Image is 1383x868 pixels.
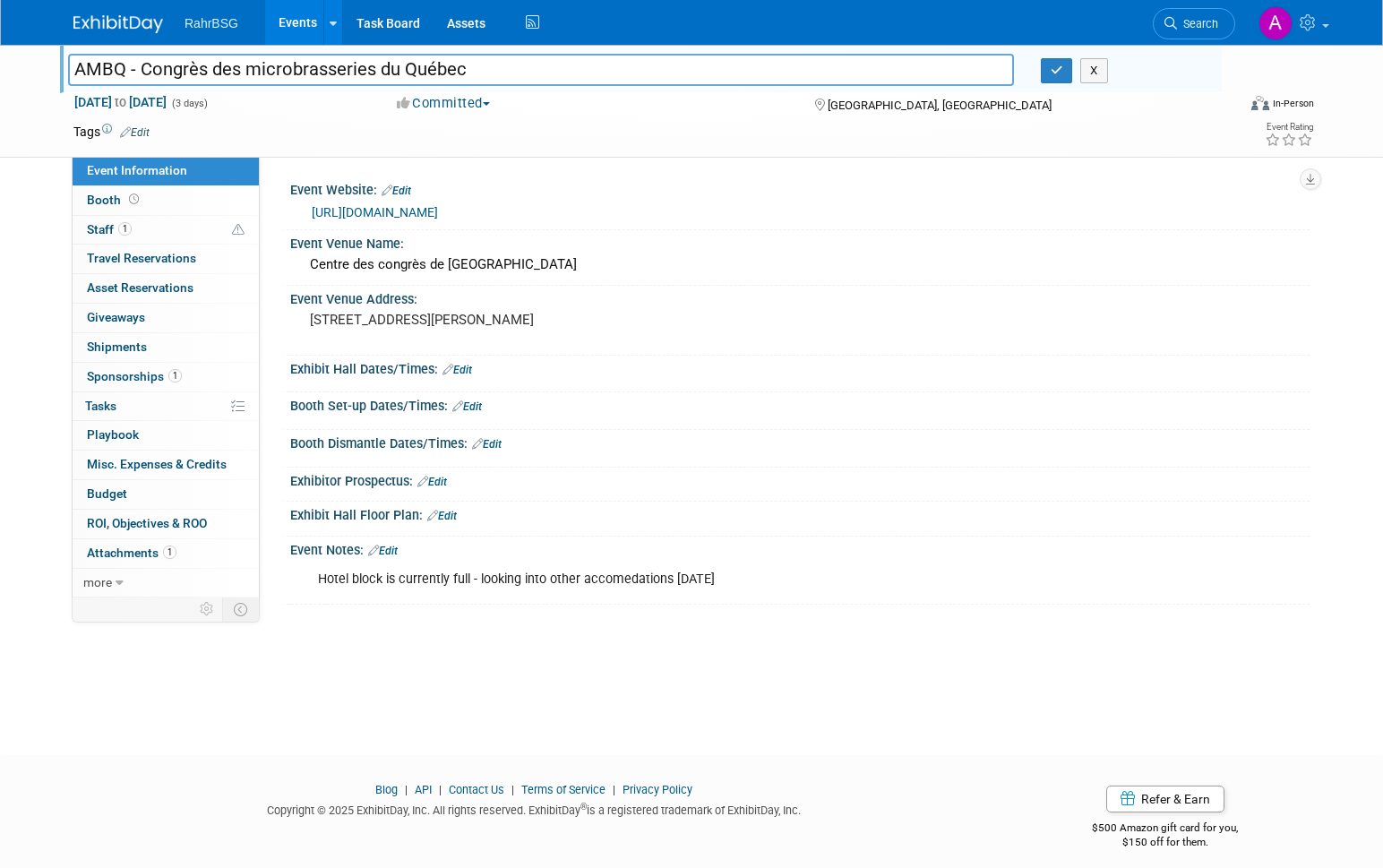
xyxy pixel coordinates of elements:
[87,486,127,501] span: Budget
[73,245,259,273] a: Travel Reservations
[73,421,259,450] a: Playbook
[87,457,227,471] span: Misc. Expenses & Credits
[449,783,504,796] a: Contact Us
[163,546,176,559] span: 1
[290,502,1310,525] div: Exhibit Hall Floor Plan:
[170,98,208,109] span: (3 days)
[427,510,457,522] a: Edit
[73,274,259,303] a: Asset Reservations
[391,94,497,113] button: Committed
[1130,93,1314,120] div: Event Format
[290,392,1310,416] div: Booth Set-up Dates/Times:
[87,193,142,207] span: Booth
[452,400,482,413] a: Edit
[73,510,259,538] a: ROI, Objectives & ROO
[73,333,259,362] a: Shipments
[73,186,259,215] a: Booth
[1265,123,1313,132] div: Event Rating
[304,251,1296,279] div: Centre des congrès de [GEOGRAPHIC_DATA]
[1106,786,1224,812] a: Refer & Earn
[125,193,142,206] span: Booth not reserved yet
[1080,58,1108,83] button: X
[368,545,398,557] a: Edit
[87,222,132,236] span: Staff
[85,399,116,413] span: Tasks
[73,304,259,332] a: Giveaways
[120,126,150,139] a: Edit
[290,230,1310,253] div: Event Venue Name:
[1272,97,1314,110] div: In-Person
[185,16,238,30] span: RahrBSG
[87,339,147,354] span: Shipments
[290,537,1310,560] div: Event Notes:
[87,427,139,442] span: Playbook
[73,157,259,185] a: Event Information
[87,369,182,383] span: Sponsorships
[73,123,150,141] td: Tags
[312,205,438,219] a: [URL][DOMAIN_NAME]
[623,783,692,796] a: Privacy Policy
[1251,96,1269,110] img: Format-Inperson.png
[290,356,1310,379] div: Exhibit Hall Dates/Times:
[521,783,606,796] a: Terms of Service
[73,539,259,568] a: Attachments1
[375,783,398,796] a: Blog
[1177,17,1218,30] span: Search
[507,783,519,796] span: |
[415,783,432,796] a: API
[310,312,695,328] pre: [STREET_ADDRESS][PERSON_NAME]
[73,798,994,819] div: Copyright © 2025 ExhibitDay, Inc. All rights reserved. ExhibitDay is a registered trademark of Ex...
[442,364,472,376] a: Edit
[434,783,446,796] span: |
[87,280,193,295] span: Asset Reservations
[87,251,196,265] span: Travel Reservations
[290,468,1310,491] div: Exhibitor Prospectus:
[83,575,112,589] span: more
[828,99,1052,112] span: [GEOGRAPHIC_DATA], [GEOGRAPHIC_DATA]
[305,562,1112,597] div: Hotel block is currently full - looking into other accomedations [DATE]
[73,94,168,110] span: [DATE] [DATE]
[580,802,587,812] sup: ®
[417,476,447,488] a: Edit
[87,163,187,177] span: Event Information
[168,369,182,382] span: 1
[73,451,259,479] a: Misc. Expenses & Credits
[73,15,163,33] img: ExhibitDay
[73,569,259,597] a: more
[1021,809,1310,850] div: $500 Amazon gift card for you,
[1153,8,1235,39] a: Search
[400,783,412,796] span: |
[382,185,411,197] a: Edit
[87,516,207,530] span: ROI, Objectives & ROO
[73,392,259,421] a: Tasks
[73,363,259,391] a: Sponsorships1
[290,286,1310,308] div: Event Venue Address:
[73,216,259,245] a: Staff1
[118,222,132,236] span: 1
[112,95,129,109] span: to
[608,783,620,796] span: |
[87,546,176,560] span: Attachments
[472,438,502,451] a: Edit
[1021,835,1310,850] div: $150 off for them.
[290,176,1310,200] div: Event Website:
[1258,6,1293,40] img: Anna-Lisa Brewer
[290,430,1310,453] div: Booth Dismantle Dates/Times:
[232,222,245,238] span: Potential Scheduling Conflict -- at least one attendee is tagged in another overlapping event.
[192,597,223,621] td: Personalize Event Tab Strip
[87,310,145,324] span: Giveaways
[73,480,259,509] a: Budget
[223,597,260,621] td: Toggle Event Tabs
